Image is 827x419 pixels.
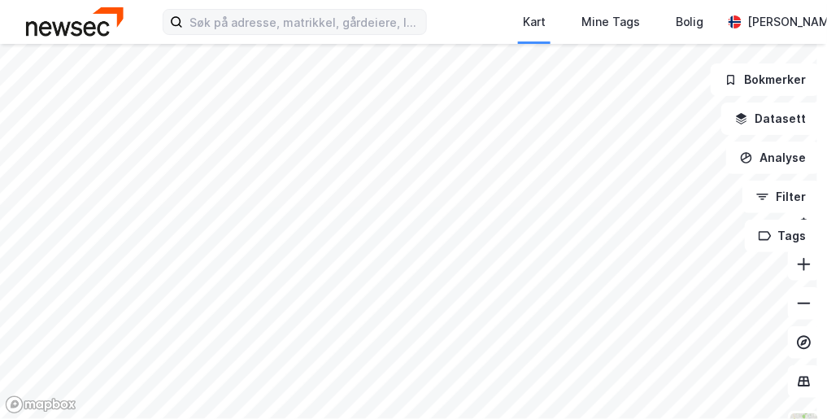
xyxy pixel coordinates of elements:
[26,7,124,36] img: newsec-logo.f6e21ccffca1b3a03d2d.png
[746,341,827,419] iframe: Chat Widget
[183,10,426,34] input: Søk på adresse, matrikkel, gårdeiere, leietakere eller personer
[746,341,827,419] div: Kontrollprogram for chat
[676,12,704,32] div: Bolig
[523,12,546,32] div: Kart
[581,12,640,32] div: Mine Tags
